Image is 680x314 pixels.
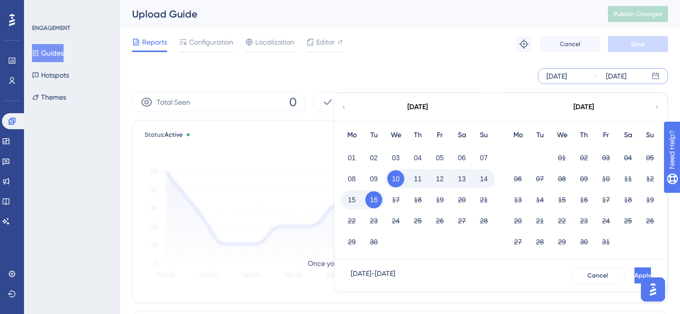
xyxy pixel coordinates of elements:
[619,149,636,166] button: 04
[597,191,614,208] button: 17
[553,191,570,208] button: 15
[619,191,636,208] button: 18
[551,129,573,141] div: We
[142,36,167,48] span: Reports
[531,233,548,250] button: 28
[553,170,570,187] button: 08
[639,129,661,141] div: Su
[453,149,470,166] button: 06
[641,170,658,187] button: 12
[165,131,183,138] span: Active
[343,212,360,229] button: 22
[387,170,404,187] button: 10
[587,271,608,279] span: Cancel
[365,212,382,229] button: 23
[634,271,651,279] span: Apply
[189,36,233,48] span: Configuration
[573,101,594,113] div: [DATE]
[573,129,595,141] div: Th
[431,212,448,229] button: 26
[32,66,69,84] button: Hotspots
[553,233,570,250] button: 29
[24,3,63,15] span: Need Help?
[157,96,190,108] span: Total Seen
[385,129,407,141] div: We
[507,129,529,141] div: Mo
[597,170,614,187] button: 10
[316,36,335,48] span: Editor
[606,70,626,82] div: [DATE]
[475,149,492,166] button: 07
[553,212,570,229] button: 22
[409,191,426,208] button: 18
[409,149,426,166] button: 04
[365,149,382,166] button: 02
[575,191,592,208] button: 16
[638,274,668,304] iframe: UserGuiding AI Assistant Launcher
[407,101,428,113] div: [DATE]
[560,40,580,48] span: Cancel
[619,170,636,187] button: 11
[597,233,614,250] button: 31
[431,191,448,208] button: 19
[617,129,639,141] div: Sa
[387,191,404,208] button: 17
[451,129,473,141] div: Sa
[453,191,470,208] button: 20
[509,233,526,250] button: 27
[343,149,360,166] button: 01
[343,233,360,250] button: 29
[529,129,551,141] div: Tu
[429,129,451,141] div: Fr
[409,170,426,187] button: 11
[509,212,526,229] button: 20
[531,191,548,208] button: 14
[431,170,448,187] button: 12
[608,36,668,52] button: Save
[475,170,492,187] button: 14
[363,129,385,141] div: Tu
[145,131,183,139] span: Status:
[631,40,645,48] span: Save
[475,212,492,229] button: 28
[531,170,548,187] button: 07
[32,24,70,32] div: ENGAGEMENT
[509,170,526,187] button: 06
[575,149,592,166] button: 02
[595,129,617,141] div: Fr
[409,212,426,229] button: 25
[365,233,382,250] button: 30
[641,191,658,208] button: 19
[365,191,382,208] button: 16
[509,191,526,208] button: 13
[132,7,583,21] div: Upload Guide
[641,212,658,229] button: 26
[608,6,668,22] button: Publish Changes
[343,191,360,208] button: 15
[597,149,614,166] button: 03
[255,36,294,48] span: Localization
[32,44,64,62] button: Guides
[453,212,470,229] button: 27
[32,88,66,106] button: Themes
[546,70,567,82] div: [DATE]
[289,94,297,110] span: 0
[407,129,429,141] div: Th
[641,149,658,166] button: 05
[431,149,448,166] button: 05
[387,149,404,166] button: 03
[619,212,636,229] button: 25
[365,170,382,187] button: 09
[575,233,592,250] button: 30
[540,36,600,52] button: Cancel
[614,10,662,18] span: Publish Changes
[351,267,395,283] div: [DATE] - [DATE]
[531,212,548,229] button: 21
[387,212,404,229] button: 24
[343,170,360,187] button: 08
[553,149,570,166] button: 01
[473,129,495,141] div: Su
[575,212,592,229] button: 23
